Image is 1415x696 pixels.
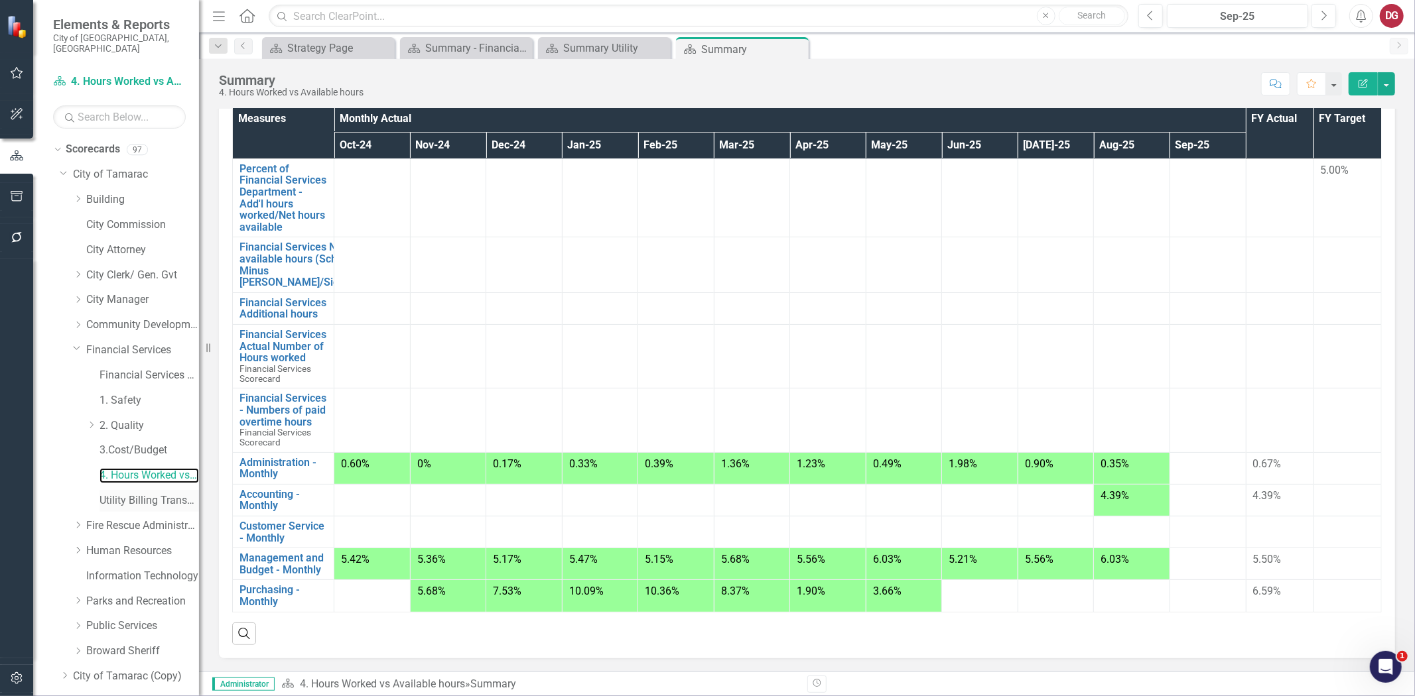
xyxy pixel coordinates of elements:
a: City Attorney [86,243,199,258]
span: 6.03% [873,553,902,565]
span: 3.66% [873,585,902,597]
small: City of [GEOGRAPHIC_DATA], [GEOGRAPHIC_DATA] [53,32,186,54]
span: 0.67% [1253,457,1282,470]
iframe: Intercom live chat [1370,651,1402,683]
td: Double-Click to Edit Right Click for Context Menu [233,237,334,292]
span: 6.59% [1253,585,1282,597]
span: 6.03% [1101,553,1129,565]
span: 4.39% [1101,489,1129,502]
span: Financial Services Scorecard [239,363,311,384]
span: 5.56% [1025,553,1053,565]
a: Human Resources [86,544,199,559]
span: 5.47% [569,553,598,565]
span: 1.23% [797,457,825,470]
span: 5.50% [1253,553,1282,565]
a: 4. Hours Worked vs Available hours [300,677,465,690]
a: Accounting - Monthly [239,489,327,512]
a: Broward Sheriff [86,644,199,659]
td: Double-Click to Edit Right Click for Context Menu [233,158,334,237]
span: 0.60% [341,457,370,470]
span: 5.68% [721,553,750,565]
td: Double-Click to Edit Right Click for Context Menu [233,516,334,548]
a: Financial Services Net available hours (Scheduled Minus [PERSON_NAME]/Sick/Pers) [239,241,373,288]
div: Summary [470,677,516,690]
div: Strategy Page [287,40,391,56]
span: 5.36% [417,553,446,565]
span: 0.17% [493,457,521,470]
span: 5.68% [417,585,446,597]
td: Double-Click to Edit Right Click for Context Menu [233,548,334,580]
div: Summary - Financial Services Administration (1501) [425,40,529,56]
a: Administration - Monthly [239,457,327,480]
div: Summary [701,41,805,58]
a: Fire Rescue Administration [86,518,199,534]
span: 5.17% [493,553,521,565]
a: Purchasing - Monthly [239,584,327,607]
span: Administrator [212,677,275,691]
a: Summary Utility [541,40,667,56]
span: 0.33% [569,457,598,470]
a: City of Tamarac [73,167,199,182]
a: 4. Hours Worked vs Available hours [53,74,186,89]
span: 7.53% [493,585,521,597]
span: 1.90% [797,585,825,597]
a: Information Technology [86,569,199,584]
span: 10.36% [645,585,679,597]
span: 0.90% [1025,457,1053,470]
a: Financial Services Additional hours [239,297,327,320]
span: 10.09% [569,585,604,597]
img: ClearPoint Strategy [7,15,30,38]
button: Search [1059,7,1125,25]
a: Management and Budget - Monthly [239,552,327,575]
span: Search [1077,10,1106,21]
td: Double-Click to Edit Right Click for Context Menu [233,325,334,388]
button: Sep-25 [1167,4,1308,28]
span: 5.42% [341,553,370,565]
button: DG [1380,4,1404,28]
a: City Clerk/ Gen. Gvt [86,268,199,283]
a: Financial Services Scorecard [100,368,199,383]
td: Double-Click to Edit Right Click for Context Menu [233,452,334,484]
a: Customer Service - Monthly [239,520,327,544]
span: 1 [1397,651,1408,662]
div: Summary [219,73,364,87]
span: 1.98% [949,457,977,470]
span: 1.36% [721,457,750,470]
span: 4.39% [1253,489,1282,502]
span: 5.00% [1321,164,1349,176]
a: Percent of Financial Services Department - Add'l hours worked/Net hours available [239,163,327,233]
span: 0.35% [1101,457,1129,470]
span: 8.37% [721,585,750,597]
a: Summary - Financial Services Administration (1501) [403,40,529,56]
a: Financial Services Actual Number of Hours worked [239,329,327,364]
a: Building [86,192,199,207]
a: Scorecards [66,142,120,157]
div: » [281,677,797,692]
span: 5.21% [949,553,977,565]
a: City of Tamarac (Copy) [73,669,199,684]
div: 4. Hours Worked vs Available hours [219,87,364,97]
input: Search Below... [53,105,186,129]
a: Public Services [86,618,199,634]
span: 5.15% [645,553,673,565]
td: Double-Click to Edit Right Click for Context Menu [233,388,334,452]
div: Summary Utility [563,40,667,56]
span: 5.56% [797,553,825,565]
span: 0.39% [645,457,673,470]
input: Search ClearPoint... [269,5,1128,28]
td: Double-Click to Edit Right Click for Context Menu [233,484,334,516]
a: Parks and Recreation [86,594,199,609]
a: 3.Cost/Budget [100,443,199,458]
a: Financial Services - Numbers of paid overtime hours [239,392,327,428]
a: 4. Hours Worked vs Available hours [100,468,199,483]
span: 0.49% [873,457,902,470]
a: City Commission [86,217,199,233]
a: 1. Safety [100,393,199,408]
a: 2. Quality [100,418,199,434]
a: Financial Services [86,343,199,358]
td: Double-Click to Edit Right Click for Context Menu [233,292,334,324]
a: Strategy Page [265,40,391,56]
a: City Manager [86,292,199,308]
a: Community Development [86,318,199,333]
